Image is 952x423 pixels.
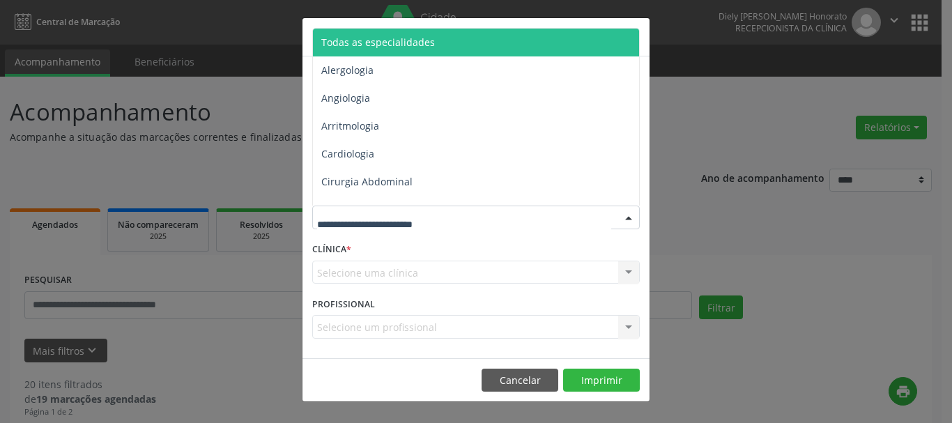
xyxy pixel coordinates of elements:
span: Cirurgia Bariatrica [321,203,407,216]
span: Alergologia [321,63,374,77]
label: CLÍNICA [312,239,351,261]
h5: Relatório de agendamentos [312,28,472,46]
button: Close [622,18,650,52]
span: Cirurgia Abdominal [321,175,413,188]
button: Cancelar [482,369,558,392]
button: Imprimir [563,369,640,392]
span: Todas as especialidades [321,36,435,49]
span: Arritmologia [321,119,379,132]
label: PROFISSIONAL [312,293,375,315]
span: Angiologia [321,91,370,105]
span: Cardiologia [321,147,374,160]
